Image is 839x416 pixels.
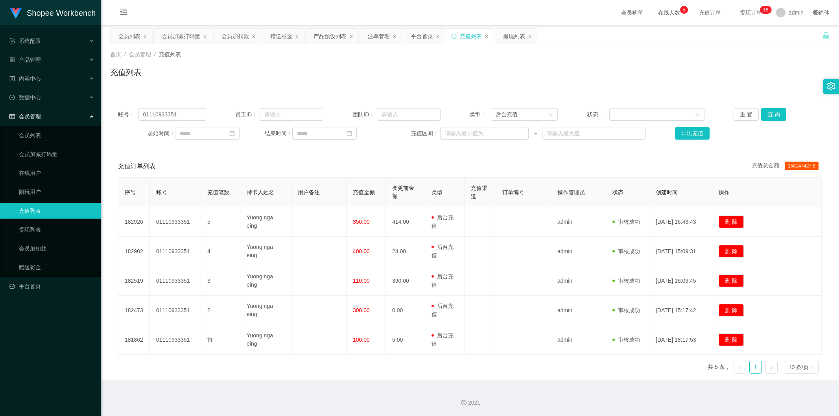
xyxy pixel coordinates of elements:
[451,33,457,39] i: 图标: sync
[386,296,425,325] td: 0.00
[761,108,786,121] button: 查 询
[431,273,454,288] span: 后台充值
[529,129,542,138] span: ~
[649,237,712,266] td: [DATE] 15:09:31
[9,76,15,81] i: 图标: profile
[9,113,41,120] span: 会员管理
[110,0,137,26] i: 图标: menu-fold
[719,189,730,195] span: 操作
[150,325,201,355] td: 01110933351
[612,219,640,225] span: 审核成功
[9,9,96,16] a: Shopee Workbench
[229,131,235,136] i: 图标: calendar
[154,51,156,57] span: /
[110,51,121,57] span: 首页
[240,207,291,237] td: Yuong nga eing
[118,296,150,325] td: 182473
[683,6,686,14] p: 5
[19,203,94,219] a: 充值列表
[760,6,771,14] sup: 18
[789,361,809,373] div: 10 条/页
[353,278,370,284] span: 110.00
[110,66,142,78] h1: 充值列表
[247,189,274,195] span: 持卡人姓名
[251,34,256,39] i: 图标: close
[353,189,375,195] span: 充值金额
[265,129,292,138] span: 结束时间：
[695,112,700,118] i: 图标: down
[9,38,15,44] i: 图标: form
[734,108,759,121] button: 重 置
[240,296,291,325] td: Yuong nga eing
[527,34,532,39] i: 图标: close
[129,51,151,57] span: 会员管理
[313,29,347,44] div: 产品预设列表
[557,189,585,195] span: 操作管理员
[207,189,229,195] span: 充值笔数
[675,127,710,140] button: 导出充值
[386,237,425,266] td: 24.00
[435,34,440,39] i: 图标: close
[708,361,730,374] li: 共 5 条，
[386,207,425,237] td: 414.00
[9,94,41,101] span: 数据中心
[431,303,454,317] span: 后台充值
[680,6,688,14] sup: 5
[649,266,712,296] td: [DATE] 16:06:45
[118,325,150,355] td: 181862
[148,129,175,138] span: 起始时间：
[118,162,156,171] span: 充值订单列表
[612,189,623,195] span: 状态
[162,29,200,44] div: 会员加减打码量
[719,215,744,228] button: 删 除
[353,219,370,225] span: 350.00
[107,399,833,407] div: 2021
[460,29,482,44] div: 充值列表
[502,189,524,195] span: 订单编号
[19,241,94,256] a: 会员加扣款
[352,110,377,119] span: 团队ID：
[551,296,606,325] td: admin
[827,82,835,90] i: 图标: setting
[431,214,454,229] span: 后台充值
[353,337,370,343] span: 100.00
[138,108,206,121] input: 请输入
[9,38,41,44] span: 系统配置
[9,95,15,100] i: 图标: check-circle-o
[9,8,22,19] img: logo.9652507e.png
[19,146,94,162] a: 会员加减打码量
[386,325,425,355] td: 5.00
[349,34,354,39] i: 图标: close
[769,365,774,370] i: 图标: right
[9,114,15,119] i: 图标: table
[9,57,41,63] span: 产品管理
[551,266,606,296] td: admin
[9,278,94,294] a: 图标: dashboard平台首页
[736,10,766,15] span: 提现订单
[496,109,518,120] div: 后台充值
[118,207,150,237] td: 182926
[695,10,725,15] span: 充值订单
[719,274,744,287] button: 删 除
[431,244,454,258] span: 后台充值
[752,162,822,171] div: 充值总金额：
[9,57,15,63] i: 图标: appstore-o
[719,304,744,317] button: 删 除
[19,127,94,143] a: 会员列表
[749,361,762,374] li: 1
[240,325,291,355] td: Yuong nga eing
[260,108,323,121] input: 请输入
[649,207,712,237] td: [DATE] 16:43:43
[440,127,529,140] input: 请输入最小值为
[813,10,819,15] i: 图标: global
[542,127,645,140] input: 请输入最大值
[392,34,397,39] i: 图标: close
[551,325,606,355] td: admin
[221,29,249,44] div: 会员加扣款
[240,237,291,266] td: Yuong nga eing
[822,32,830,39] i: 图标: unlock
[484,34,489,39] i: 图标: close
[551,237,606,266] td: admin
[150,296,201,325] td: 01110933351
[587,110,610,119] span: 状态：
